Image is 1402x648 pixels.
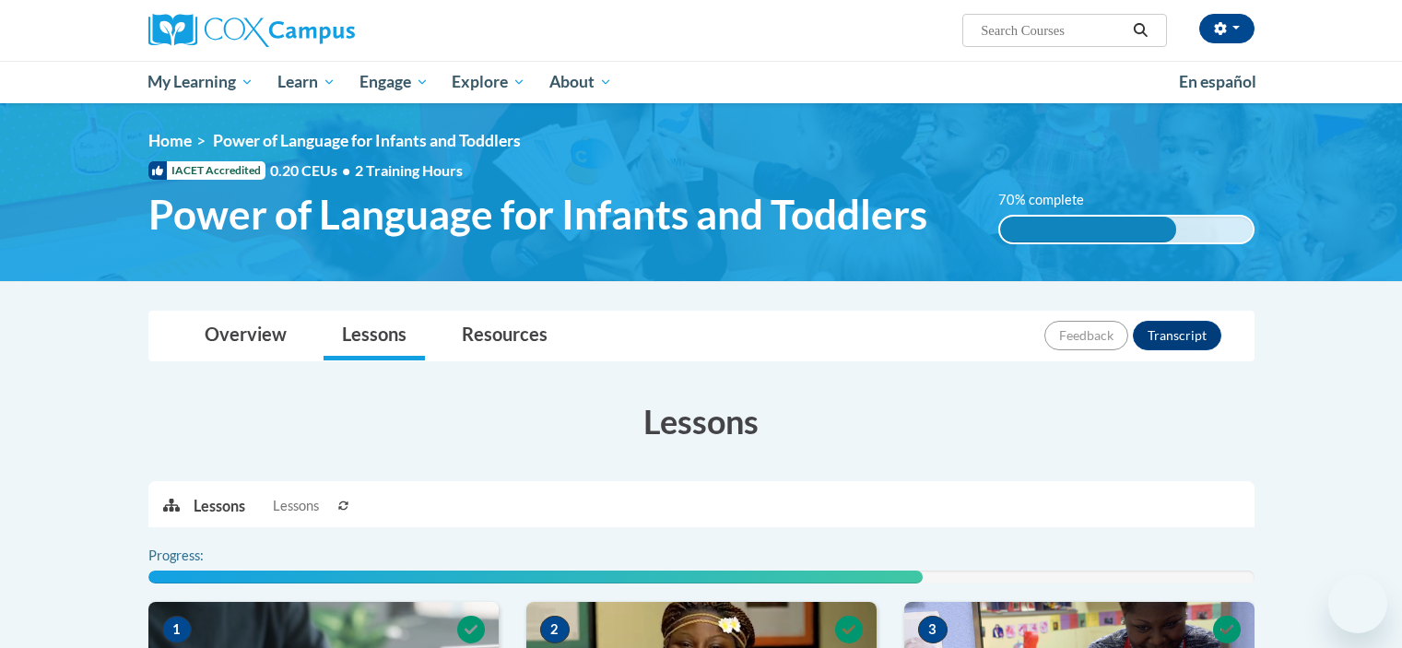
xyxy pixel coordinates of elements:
[148,190,927,239] span: Power of Language for Infants and Toddlers
[148,131,192,150] a: Home
[440,61,537,103] a: Explore
[273,496,319,516] span: Lessons
[355,161,463,179] span: 2 Training Hours
[277,71,336,93] span: Learn
[186,312,305,360] a: Overview
[443,312,566,360] a: Resources
[1133,321,1221,350] button: Transcript
[148,161,265,180] span: IACET Accredited
[147,71,253,93] span: My Learning
[1179,72,1256,91] span: En español
[540,616,570,643] span: 2
[1199,14,1255,43] button: Account Settings
[537,61,624,103] a: About
[148,398,1255,444] h3: Lessons
[270,160,355,181] span: 0.20 CEUs
[121,61,1282,103] div: Main menu
[998,190,1104,210] label: 70% complete
[148,14,355,47] img: Cox Campus
[348,61,441,103] a: Engage
[549,71,612,93] span: About
[359,71,429,93] span: Engage
[136,61,266,103] a: My Learning
[1167,63,1268,101] a: En español
[265,61,348,103] a: Learn
[1126,19,1154,41] button: Search
[342,161,350,179] span: •
[979,19,1126,41] input: Search Courses
[194,496,245,516] p: Lessons
[452,71,525,93] span: Explore
[1000,217,1176,242] div: 70% complete
[162,616,192,643] span: 1
[1044,321,1128,350] button: Feedback
[148,14,499,47] a: Cox Campus
[148,546,254,566] label: Progress:
[1328,574,1387,633] iframe: Button to launch messaging window
[918,616,948,643] span: 3
[324,312,425,360] a: Lessons
[213,131,521,150] span: Power of Language for Infants and Toddlers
